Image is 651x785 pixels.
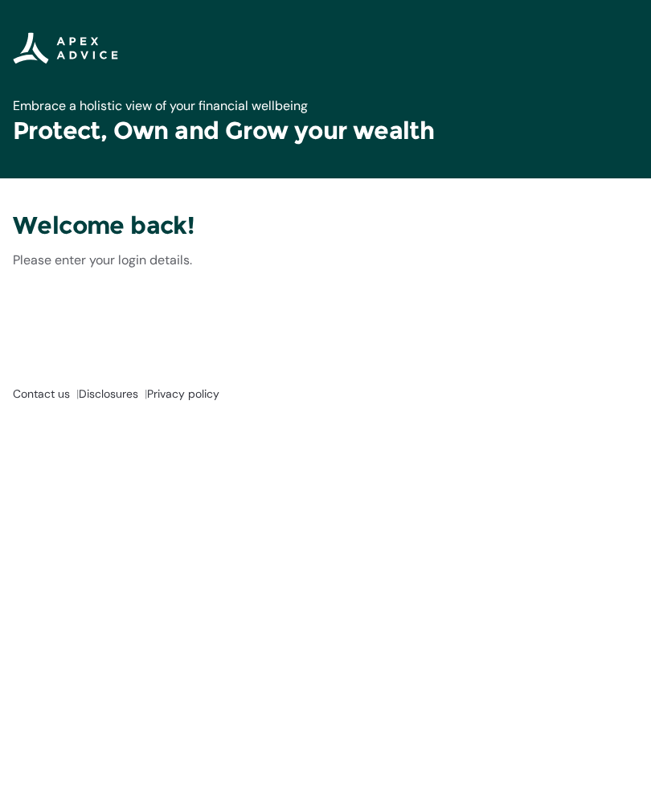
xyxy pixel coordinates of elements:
[13,251,638,270] p: Please enter your login details.
[147,386,219,401] a: Privacy policy
[79,386,147,401] a: Disclosures
[13,386,79,401] a: Contact us
[13,211,638,241] h3: Welcome back!
[13,97,308,114] span: Embrace a holistic view of your financial wellbeing
[13,32,118,64] img: Apex Advice Group
[13,116,638,146] h1: Protect, Own and Grow your wealth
